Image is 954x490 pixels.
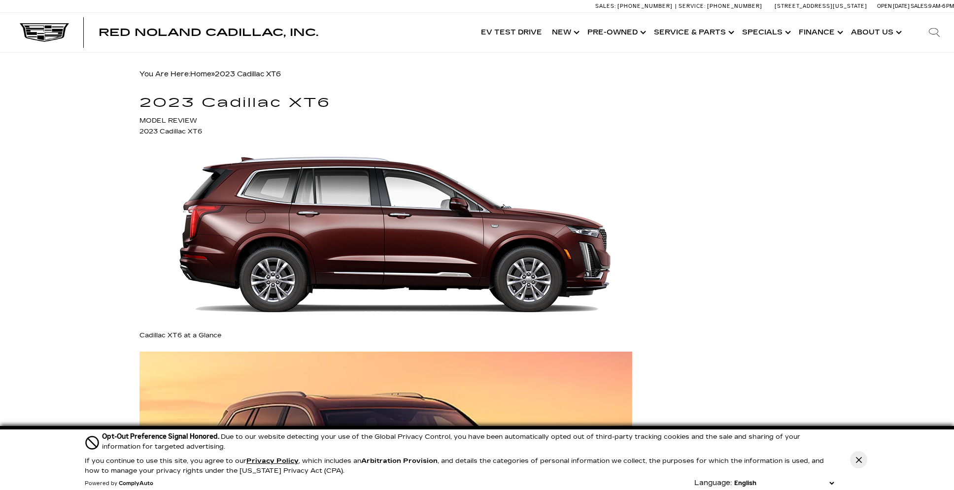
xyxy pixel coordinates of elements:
h1: 2023 Cadillac XT6 [139,96,815,110]
span: Open [DATE] [877,3,910,9]
a: New [547,13,582,52]
div: Powered by [85,481,153,487]
select: Language Select [732,478,836,488]
span: You Are Here: [139,70,281,78]
a: Home [190,70,211,78]
a: Service: [PHONE_NUMBER] [675,3,765,9]
span: 2023 Cadillac XT6 [215,70,281,78]
a: About Us [846,13,905,52]
img: Cadillac XT6 [139,137,632,330]
span: Sales: [595,3,616,9]
span: Opt-Out Preference Signal Honored . [102,432,221,441]
a: Pre-Owned [582,13,649,52]
a: Sales: [PHONE_NUMBER] [595,3,675,9]
div: 2023 Cadillac XT6 [139,126,815,137]
span: 9 AM-6 PM [928,3,954,9]
a: [STREET_ADDRESS][US_STATE] [775,3,867,9]
p: If you continue to use this site, you agree to our , which includes an , and details the categori... [85,457,824,475]
span: [PHONE_NUMBER] [617,3,673,9]
div: Language: [694,480,732,487]
button: Close Button [850,451,867,468]
a: Privacy Policy [246,457,299,465]
div: MODEL REVIEW [139,115,815,126]
span: Service: [679,3,706,9]
span: [PHONE_NUMBER] [707,3,762,9]
span: » [190,70,281,78]
a: Specials [737,13,794,52]
a: Finance [794,13,846,52]
img: Cadillac Dark Logo with Cadillac White Text [20,23,69,42]
strong: Arbitration Provision [361,457,438,465]
span: Red Noland Cadillac, Inc. [99,27,318,38]
a: Red Noland Cadillac, Inc. [99,28,318,37]
a: ComplyAuto [119,481,153,487]
div: Due to our website detecting your use of the Global Privacy Control, you have been automatically ... [102,431,836,452]
a: EV Test Drive [476,13,547,52]
a: Service & Parts [649,13,737,52]
div: Cadillac XT6 at a Glance [139,330,815,341]
div: Breadcrumbs [139,67,815,81]
span: Sales: [911,3,928,9]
